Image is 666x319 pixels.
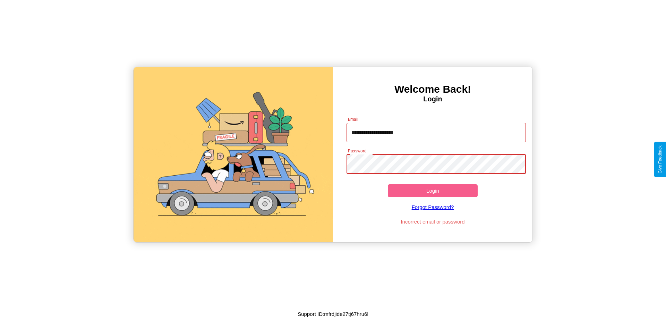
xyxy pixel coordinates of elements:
[333,95,532,103] h4: Login
[343,197,523,217] a: Forgot Password?
[343,217,523,226] p: Incorrect email or password
[388,184,478,197] button: Login
[348,148,366,154] label: Password
[348,116,359,122] label: Email
[333,83,532,95] h3: Welcome Back!
[134,67,333,242] img: gif
[298,309,368,319] p: Support ID: mfrdjide27tj67hru6l
[658,145,663,174] div: Give Feedback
